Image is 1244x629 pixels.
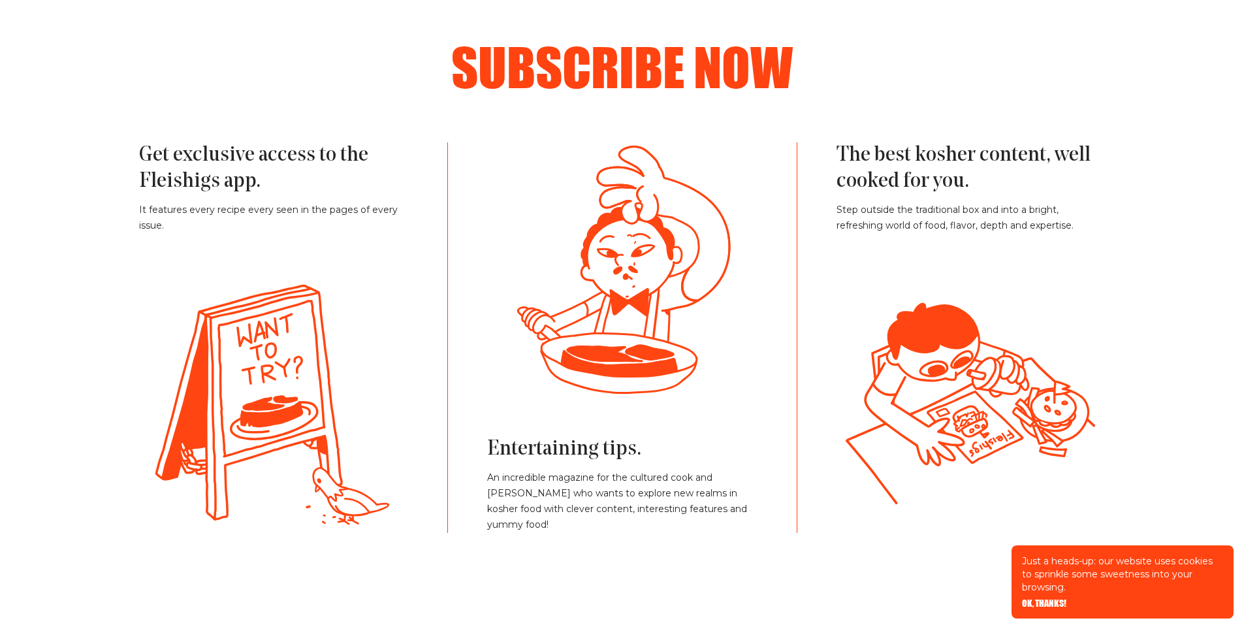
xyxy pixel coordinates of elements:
[487,436,757,462] h3: Entertaining tips.
[178,40,1066,93] h2: Subscribe now
[139,142,409,195] h3: Get exclusive access to the Fleishigs app.
[139,202,409,234] p: It features every recipe every seen in the pages of every issue.
[837,142,1106,195] h3: The best kosher content, well cooked for you.
[1022,555,1223,594] p: Just a heads-up: our website uses cookies to sprinkle some sweetness into your browsing.
[1022,599,1066,608] button: OK, THANKS!
[837,202,1106,234] p: Step outside the traditional box and into a bright, refreshing world of food, flavor, depth and e...
[487,470,757,533] p: An incredible magazine for the cultured cook and [PERSON_NAME] who wants to explore new realms in...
